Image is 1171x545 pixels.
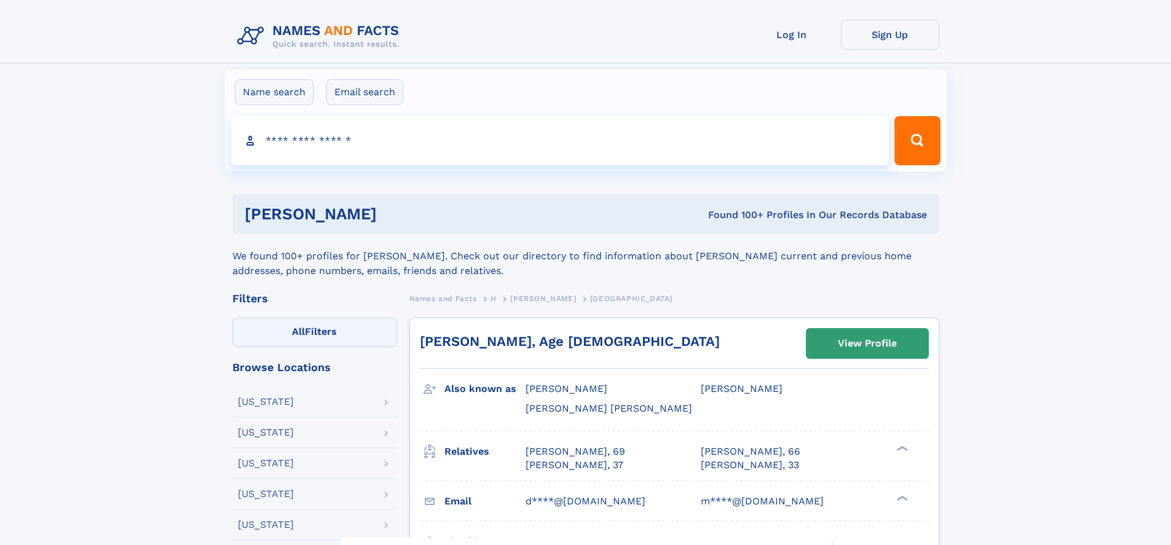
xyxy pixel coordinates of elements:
a: [PERSON_NAME], Age [DEMOGRAPHIC_DATA] [420,334,720,349]
div: Found 100+ Profiles In Our Records Database [542,208,927,222]
div: [US_STATE] [238,397,294,407]
div: ❯ [894,444,909,452]
h3: Email [444,491,526,512]
a: H [491,291,497,306]
span: All [292,326,305,337]
div: ❯ [894,494,909,502]
span: [PERSON_NAME] [510,294,576,303]
label: Name search [235,79,313,105]
a: Log In [743,20,841,50]
h1: [PERSON_NAME] [245,206,543,222]
div: [US_STATE] [238,489,294,499]
div: View Profile [838,329,897,358]
a: [PERSON_NAME], 37 [526,458,623,472]
div: Browse Locations [232,362,397,373]
div: Filters [232,293,397,304]
div: [US_STATE] [238,428,294,437]
a: [PERSON_NAME], 69 [526,445,625,458]
div: We found 100+ profiles for [PERSON_NAME]. Check out our directory to find information about [PERS... [232,234,939,278]
span: [PERSON_NAME] [PERSON_NAME] [526,402,692,414]
label: Filters [232,318,397,347]
h3: Relatives [444,441,526,462]
span: [PERSON_NAME] [701,383,783,394]
a: [PERSON_NAME], 33 [701,458,799,472]
a: Sign Up [841,20,939,50]
img: Logo Names and Facts [232,20,409,53]
a: Names and Facts [409,291,477,306]
span: [GEOGRAPHIC_DATA] [590,294,672,303]
a: [PERSON_NAME] [510,291,576,306]
button: Search Button [894,116,940,165]
div: [US_STATE] [238,520,294,530]
h3: Also known as [444,378,526,399]
input: search input [231,116,889,165]
label: Email search [326,79,403,105]
span: [PERSON_NAME] [526,383,607,394]
a: [PERSON_NAME], 66 [701,445,800,458]
a: View Profile [806,329,928,358]
span: H [491,294,497,303]
div: [US_STATE] [238,458,294,468]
